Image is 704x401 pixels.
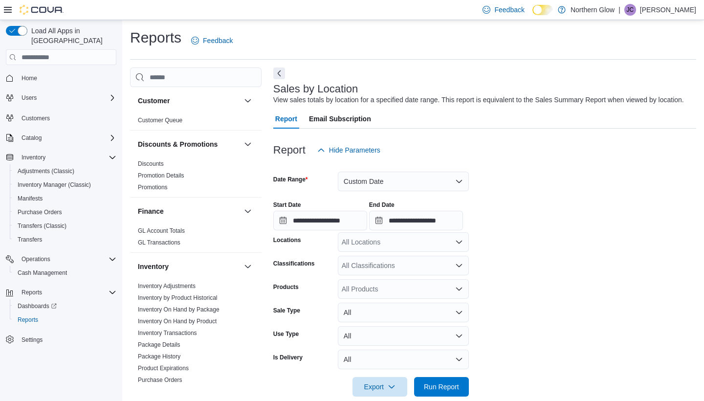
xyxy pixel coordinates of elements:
[138,139,240,149] button: Discounts & Promotions
[22,134,42,142] span: Catalog
[138,96,240,106] button: Customer
[414,377,469,397] button: Run Report
[138,262,240,271] button: Inventory
[14,193,116,204] span: Manifests
[2,286,120,299] button: Reports
[455,262,463,269] button: Open list of options
[14,300,116,312] span: Dashboards
[455,238,463,246] button: Open list of options
[14,234,116,245] span: Transfers
[18,287,116,298] span: Reports
[338,326,469,346] button: All
[14,165,116,177] span: Adjustments (Classic)
[2,252,120,266] button: Operations
[2,91,120,105] button: Users
[2,333,120,347] button: Settings
[2,111,120,125] button: Customers
[494,5,524,15] span: Feedback
[18,92,41,104] button: Users
[27,26,116,45] span: Load All Apps in [GEOGRAPHIC_DATA]
[14,267,116,279] span: Cash Management
[22,94,37,102] span: Users
[10,233,120,246] button: Transfers
[138,353,180,360] a: Package History
[2,71,120,85] button: Home
[203,36,233,45] span: Feedback
[10,164,120,178] button: Adjustments (Classic)
[273,354,303,361] label: Is Delivery
[22,154,45,161] span: Inventory
[309,109,371,129] span: Email Subscription
[22,336,43,344] span: Settings
[2,131,120,145] button: Catalog
[14,314,42,326] a: Reports
[242,95,254,107] button: Customer
[358,377,401,397] span: Export
[22,114,50,122] span: Customers
[138,330,197,336] a: Inventory Transactions
[242,205,254,217] button: Finance
[18,112,54,124] a: Customers
[14,165,78,177] a: Adjustments (Classic)
[130,28,181,47] h1: Reports
[14,220,116,232] span: Transfers (Classic)
[273,95,684,105] div: View sales totals by location for a specified date range. This report is equivalent to the Sales ...
[18,132,116,144] span: Catalog
[138,206,164,216] h3: Finance
[138,96,170,106] h3: Customer
[18,334,46,346] a: Settings
[138,172,184,179] a: Promotion Details
[14,220,70,232] a: Transfers (Classic)
[14,300,61,312] a: Dashboards
[138,139,218,149] h3: Discounts & Promotions
[18,253,54,265] button: Operations
[18,72,116,84] span: Home
[138,294,218,301] a: Inventory by Product Historical
[138,377,182,383] a: Purchase Orders
[242,138,254,150] button: Discounts & Promotions
[138,318,217,325] a: Inventory On Hand by Product
[640,4,696,16] p: [PERSON_NAME]
[352,377,407,397] button: Export
[130,225,262,252] div: Finance
[18,195,43,202] span: Manifests
[10,219,120,233] button: Transfers (Classic)
[273,67,285,79] button: Next
[273,236,301,244] label: Locations
[138,184,168,191] a: Promotions
[10,192,120,205] button: Manifests
[329,145,380,155] span: Hide Parameters
[338,303,469,322] button: All
[242,261,254,272] button: Inventory
[18,152,49,163] button: Inventory
[275,109,297,129] span: Report
[14,206,116,218] span: Purchase Orders
[313,140,384,160] button: Hide Parameters
[14,179,95,191] a: Inventory Manager (Classic)
[369,201,395,209] label: End Date
[338,172,469,191] button: Custom Date
[14,314,116,326] span: Reports
[627,4,634,16] span: JC
[338,350,469,369] button: All
[138,227,185,234] a: GL Account Totals
[18,287,46,298] button: Reports
[6,67,116,372] nav: Complex example
[138,306,220,313] a: Inventory On Hand by Package
[10,178,120,192] button: Inventory Manager (Classic)
[532,5,553,15] input: Dark Mode
[18,92,116,104] span: Users
[187,31,237,50] a: Feedback
[18,334,116,346] span: Settings
[2,151,120,164] button: Inventory
[138,365,189,372] a: Product Expirations
[22,289,42,296] span: Reports
[138,160,164,167] a: Discounts
[18,269,67,277] span: Cash Management
[130,114,262,130] div: Customer
[18,222,66,230] span: Transfers (Classic)
[624,4,636,16] div: Jesse Cettina
[14,234,46,245] a: Transfers
[273,307,300,314] label: Sale Type
[20,5,64,15] img: Cova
